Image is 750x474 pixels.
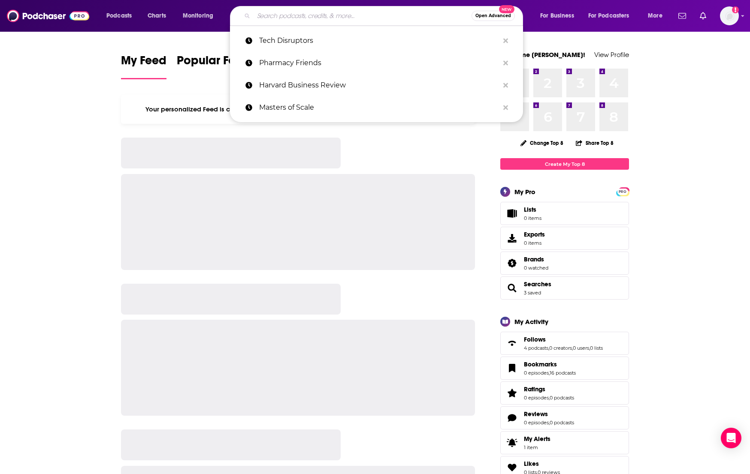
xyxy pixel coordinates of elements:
span: Searches [500,276,629,300]
a: Ratings [524,385,574,393]
span: For Podcasters [588,10,629,22]
span: Lists [524,206,536,213]
a: PRO [617,188,628,195]
button: open menu [100,9,143,23]
button: open menu [534,9,585,23]
span: Follows [524,336,546,343]
button: Show profile menu [720,6,739,25]
a: Popular Feed [177,53,250,79]
span: , [548,345,549,351]
span: , [589,345,590,351]
a: Searches [524,280,551,288]
div: My Activity [514,318,548,326]
a: 0 lists [590,345,603,351]
a: Brands [524,255,548,263]
span: Brands [524,255,544,263]
span: 1 item [524,444,550,450]
span: Likes [524,460,539,468]
button: open menu [177,9,224,23]
a: Follows [524,336,603,343]
span: Popular Feed [177,53,250,73]
p: Masters of Scale [259,96,499,119]
a: Bookmarks [503,362,520,374]
span: Exports [503,232,520,244]
img: Podchaser - Follow, Share and Rate Podcasts [7,8,89,24]
a: Reviews [524,410,574,418]
a: 0 podcasts [550,395,574,401]
a: 0 podcasts [550,420,574,426]
div: Open Intercom Messenger [721,428,741,448]
a: Likes [503,462,520,474]
span: Follows [500,332,629,355]
button: Share Top 8 [575,135,614,151]
input: Search podcasts, credits, & more... [254,9,472,23]
img: User Profile [720,6,739,25]
a: 0 episodes [524,395,549,401]
span: Reviews [524,410,548,418]
a: Exports [500,227,629,250]
span: My Alerts [524,435,550,443]
span: More [648,10,662,22]
a: Show notifications dropdown [696,9,710,23]
span: My Alerts [503,437,520,449]
span: Brands [500,252,629,275]
button: open menu [583,9,642,23]
button: Change Top 8 [515,138,569,148]
button: open menu [642,9,673,23]
a: Create My Top 8 [500,158,629,170]
a: 0 users [573,345,589,351]
span: 0 items [524,215,541,221]
a: 4 podcasts [524,345,548,351]
span: Bookmarks [500,357,629,380]
a: 0 episodes [524,370,549,376]
a: Show notifications dropdown [675,9,690,23]
span: Open Advanced [475,14,511,18]
a: Brands [503,257,520,269]
span: 0 items [524,240,545,246]
a: Masters of Scale [230,96,523,119]
span: Ratings [524,385,545,393]
span: Ratings [500,381,629,405]
a: Follows [503,337,520,349]
span: Logged in as sbisang [720,6,739,25]
div: My Pro [514,188,535,196]
button: Open AdvancedNew [472,11,515,21]
span: Bookmarks [524,360,557,368]
span: Lists [503,207,520,219]
span: Exports [524,231,545,238]
svg: Add a profile image [732,6,739,13]
span: Podcasts [106,10,132,22]
a: Harvard Business Review [230,74,523,96]
span: PRO [617,189,628,195]
span: For Business [540,10,574,22]
p: Tech Disruptors [259,30,499,52]
a: Tech Disruptors [230,30,523,52]
span: My Feed [121,53,166,73]
a: 0 episodes [524,420,549,426]
a: Charts [142,9,171,23]
span: , [572,345,573,351]
div: Search podcasts, credits, & more... [238,6,531,26]
span: Charts [148,10,166,22]
span: New [499,5,514,13]
a: View Profile [594,51,629,59]
a: Likes [524,460,560,468]
a: 0 watched [524,265,548,271]
a: My Feed [121,53,166,79]
a: Welcome [PERSON_NAME]! [500,51,585,59]
a: Searches [503,282,520,294]
div: Your personalized Feed is curated based on the Podcasts, Creators, Users, and Lists that you Follow. [121,95,475,124]
a: Bookmarks [524,360,576,368]
a: 16 podcasts [550,370,576,376]
a: Ratings [503,387,520,399]
a: Reviews [503,412,520,424]
span: Monitoring [183,10,213,22]
span: Lists [524,206,541,213]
